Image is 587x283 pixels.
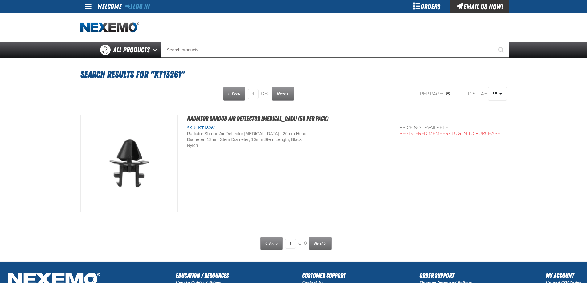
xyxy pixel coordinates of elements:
span: of [298,241,307,246]
: View Details of the Radiator Shroud Air Deflector Retainer (50 per pack) [81,115,177,212]
h2: My Account [546,271,581,280]
input: Current page number [248,89,259,99]
span: Display: [468,91,487,96]
span: Product Grid Views Toolbar [488,87,507,100]
button: Open All Products pages [151,42,161,58]
img: Radiator Shroud Air Deflector Retainer (50 per pack) [81,115,177,212]
div: SKU: [187,125,390,131]
a: Registered Member? Log In to purchase. [399,131,501,136]
span: KT13261 [197,125,216,130]
span: 0 [267,91,269,96]
a: Log In [125,2,150,11]
div: Radiator Shroud Air Deflector [MEDICAL_DATA] - 20mm Head Diameter; 13mm Stem Diameter; 16mm Stem ... [187,131,309,148]
a: Radiator Shroud Air Deflector [MEDICAL_DATA] (50 per pack) [187,115,328,122]
span: All Products [113,44,150,55]
div: Price not available [399,125,501,131]
a: Home [80,22,139,33]
h2: Education / Resources [176,271,229,280]
button: Product Grid Views Toolbar [488,87,507,101]
span: of [261,91,269,97]
h2: Customer Support [302,271,346,280]
input: Search [161,42,509,58]
span: Per page: [420,91,443,97]
button: Start Searching [494,42,509,58]
span: 0 [304,241,307,246]
img: Nexemo logo [80,22,139,33]
h2: Order Support [419,271,472,280]
input: Current page number [285,239,296,249]
h1: Search Results for "KT13261" [80,66,507,83]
